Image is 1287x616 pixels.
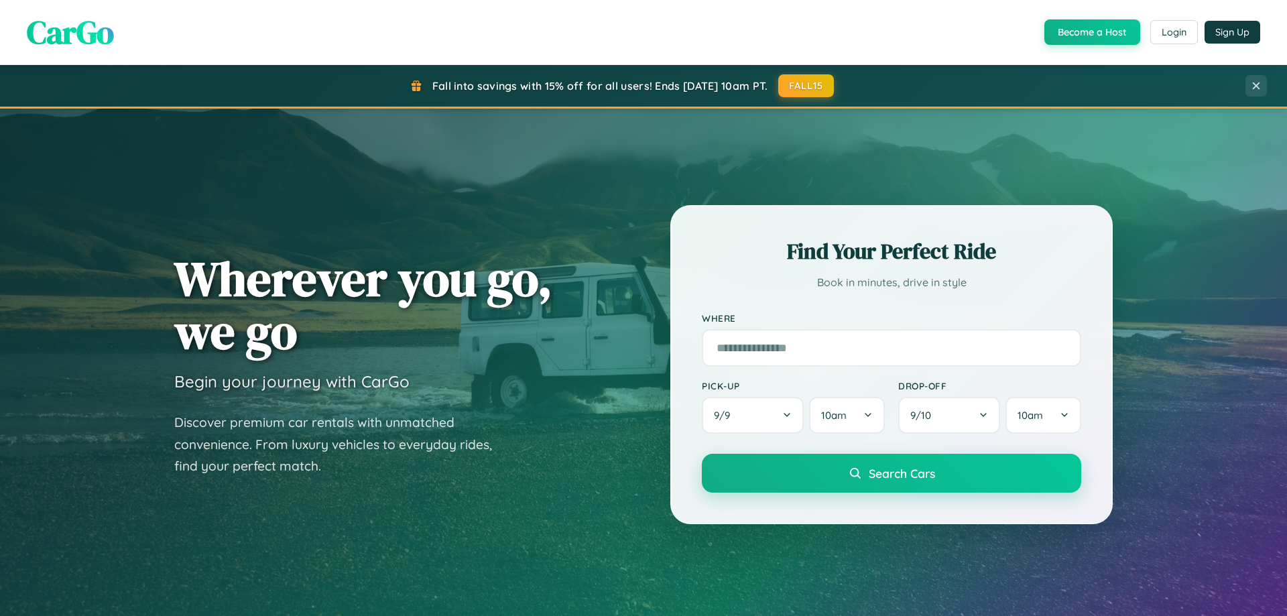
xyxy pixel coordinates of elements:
[174,371,410,391] h3: Begin your journey with CarGo
[1018,409,1043,422] span: 10am
[174,412,509,477] p: Discover premium car rentals with unmatched convenience. From luxury vehicles to everyday rides, ...
[432,79,768,93] span: Fall into savings with 15% off for all users! Ends [DATE] 10am PT.
[702,273,1081,292] p: Book in minutes, drive in style
[910,409,938,422] span: 9 / 10
[821,409,847,422] span: 10am
[702,380,885,391] label: Pick-up
[869,466,935,481] span: Search Cars
[1005,397,1081,434] button: 10am
[702,454,1081,493] button: Search Cars
[702,237,1081,266] h2: Find Your Perfect Ride
[1044,19,1140,45] button: Become a Host
[778,74,835,97] button: FALL15
[898,380,1081,391] label: Drop-off
[1205,21,1260,44] button: Sign Up
[702,397,804,434] button: 9/9
[174,252,552,358] h1: Wherever you go, we go
[702,312,1081,324] label: Where
[898,397,1000,434] button: 9/10
[809,397,885,434] button: 10am
[714,409,737,422] span: 9 / 9
[27,10,114,54] span: CarGo
[1150,20,1198,44] button: Login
